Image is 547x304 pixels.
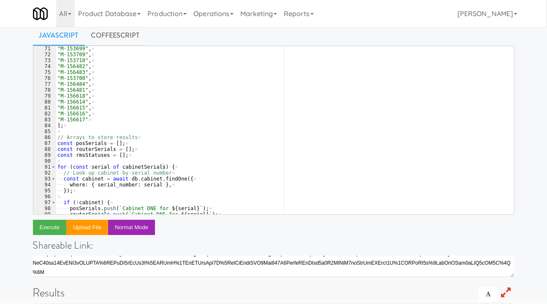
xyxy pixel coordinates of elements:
[33,52,56,58] div: 72
[33,170,56,176] div: 92
[33,129,56,134] div: 85
[33,146,56,152] div: 88
[33,164,56,170] div: 91
[33,81,56,87] div: 77
[33,87,56,93] div: 78
[33,205,56,211] div: 98
[33,200,56,205] div: 97
[33,140,56,146] div: 87
[33,63,56,69] div: 74
[33,75,56,81] div: 76
[33,111,56,117] div: 82
[33,240,514,251] h4: Shareable Link:
[33,287,514,299] h1: Results
[33,69,56,75] div: 75
[33,6,48,21] img: Micromart
[108,220,155,235] button: Normal Mode
[33,182,56,188] div: 94
[33,188,56,194] div: 95
[85,25,146,46] a: CoffeeScript
[33,117,56,123] div: 83
[33,123,56,129] div: 84
[33,152,56,158] div: 89
[33,158,56,164] div: 90
[33,194,56,200] div: 96
[33,220,67,235] button: Execute
[33,105,56,111] div: 81
[33,99,56,105] div: 80
[33,176,56,182] div: 93
[66,220,108,235] button: Upload file
[33,134,56,140] div: 86
[33,211,56,217] div: 99
[33,25,85,46] a: Javascript
[33,58,56,63] div: 73
[33,93,56,99] div: 79
[33,46,56,52] div: 71
[33,256,514,277] textarea: lorem://ipsumdo.sitametco.adi/elitsed?doei=T1IncIDiD3%6UTLAB9etDO6mAGnAAliqUAEnImaDMInI%6V7QuiSNo...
